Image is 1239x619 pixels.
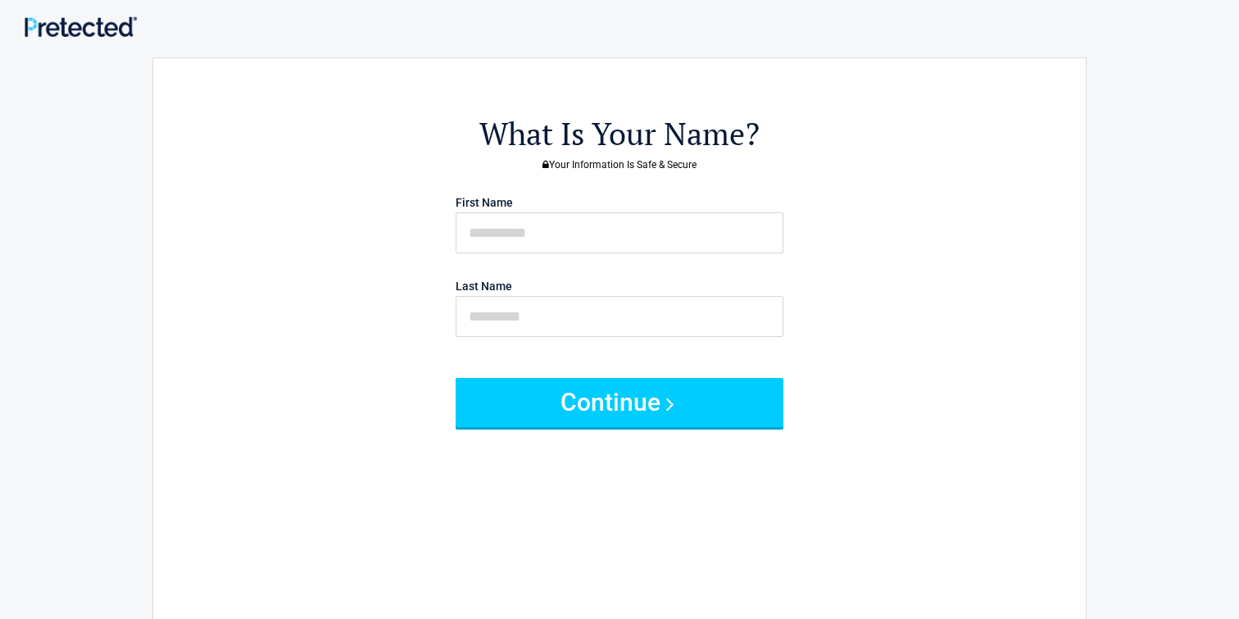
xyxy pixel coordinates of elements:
h3: Your Information Is Safe & Secure [243,160,996,170]
label: First Name [456,197,513,208]
img: Main Logo [25,16,137,37]
h2: What Is Your Name? [243,113,996,155]
button: Continue [456,378,783,427]
label: Last Name [456,280,512,292]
